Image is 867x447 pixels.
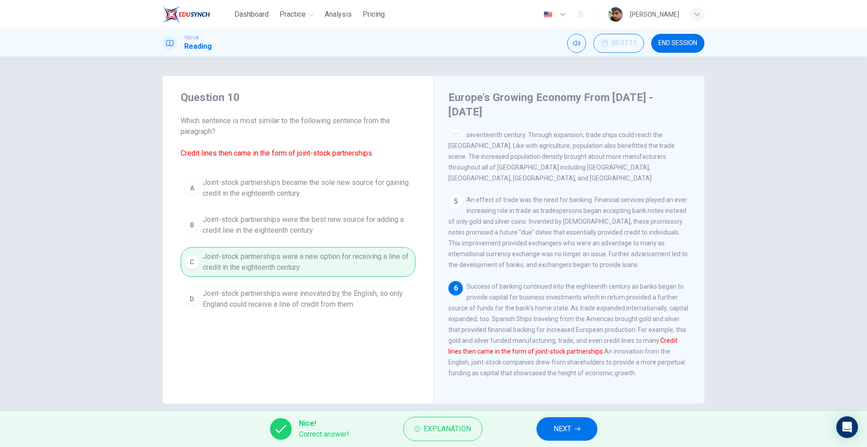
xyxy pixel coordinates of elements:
[181,149,373,157] font: Credit lines then came in the form of joint-stock partnerships.
[325,9,352,20] span: Analysis
[536,417,597,441] button: NEXT
[403,417,482,441] button: Explanation
[651,34,704,53] button: END SESSION
[424,423,471,435] span: Explanation
[184,35,199,41] span: TOEFL®
[608,7,623,22] img: Profile picture
[630,9,679,20] div: [PERSON_NAME]
[554,423,571,435] span: NEXT
[321,6,355,23] button: Analysis
[542,11,554,18] img: en
[593,34,644,53] button: 00:07:17
[163,5,210,23] img: EduSynch logo
[299,429,349,440] span: Correct answer!
[567,34,586,53] div: Mute
[181,115,415,159] span: Which sentence is most similar to the following sentence from the paragraph?
[612,40,636,47] span: 00:07:17
[363,9,385,20] span: Pricing
[448,281,463,295] div: 6
[448,194,463,209] div: 5
[280,9,306,20] span: Practice
[276,6,317,23] button: Practice
[448,90,688,119] h4: Europe's Growing Economy From [DATE] - [DATE]
[231,6,272,23] button: Dashboard
[593,34,644,53] div: Hide
[359,6,388,23] button: Pricing
[836,416,858,438] div: Open Intercom Messenger
[448,196,688,268] span: An effect of trade was the need for banking. Financial services played an ever increasing role in...
[163,5,231,23] a: EduSynch logo
[184,41,212,52] h1: Reading
[234,9,269,20] span: Dashboard
[299,418,349,429] span: Nice!
[181,90,415,105] h4: Question 10
[448,283,688,377] span: Success of banking continued into the eighteenth century as banks began to provide capital for bu...
[658,40,697,47] span: END SESSION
